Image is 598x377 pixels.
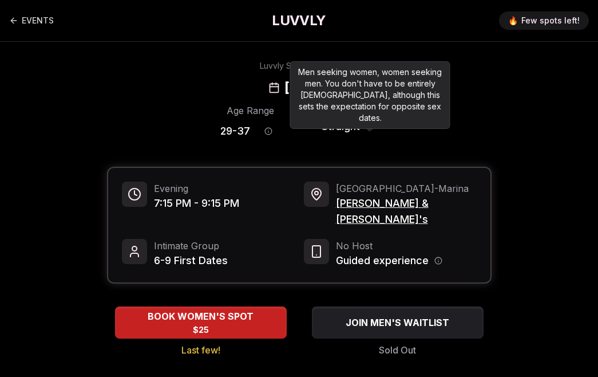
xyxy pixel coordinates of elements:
button: JOIN MEN'S WAITLIST - Sold Out [312,307,484,339]
span: [PERSON_NAME] & [PERSON_NAME]'s [336,195,477,227]
a: LUVVLY [272,11,326,30]
h2: [DATE] [284,78,329,97]
span: Few spots left! [521,15,580,26]
button: BOOK WOMEN'S SPOT - Last few! [115,307,287,339]
span: 6-9 First Dates [154,253,228,269]
a: Back to events [9,9,54,32]
span: 7:15 PM - 9:15 PM [154,195,239,211]
span: [GEOGRAPHIC_DATA] - Marina [336,182,477,195]
span: 🔥 [508,15,518,26]
span: Last few! [181,343,220,357]
span: Guided experience [336,253,429,269]
span: Evening [154,182,239,195]
span: Intimate Group [154,239,228,253]
span: Sold Out [379,343,416,357]
button: Host information [434,257,442,265]
div: Luvvly Speed Dating [260,60,338,72]
div: Men seeking women, women seeking men. You don't have to be entirely [DEMOGRAPHIC_DATA], although ... [290,61,450,129]
span: $25 [193,324,209,336]
div: Age Range [220,104,281,117]
span: JOIN MEN'S WAITLIST [343,316,452,329]
span: No Host [336,239,442,253]
button: Age range information [256,119,281,144]
span: 29 - 37 [220,123,250,139]
span: BOOK WOMEN'S SPOT [145,309,256,323]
